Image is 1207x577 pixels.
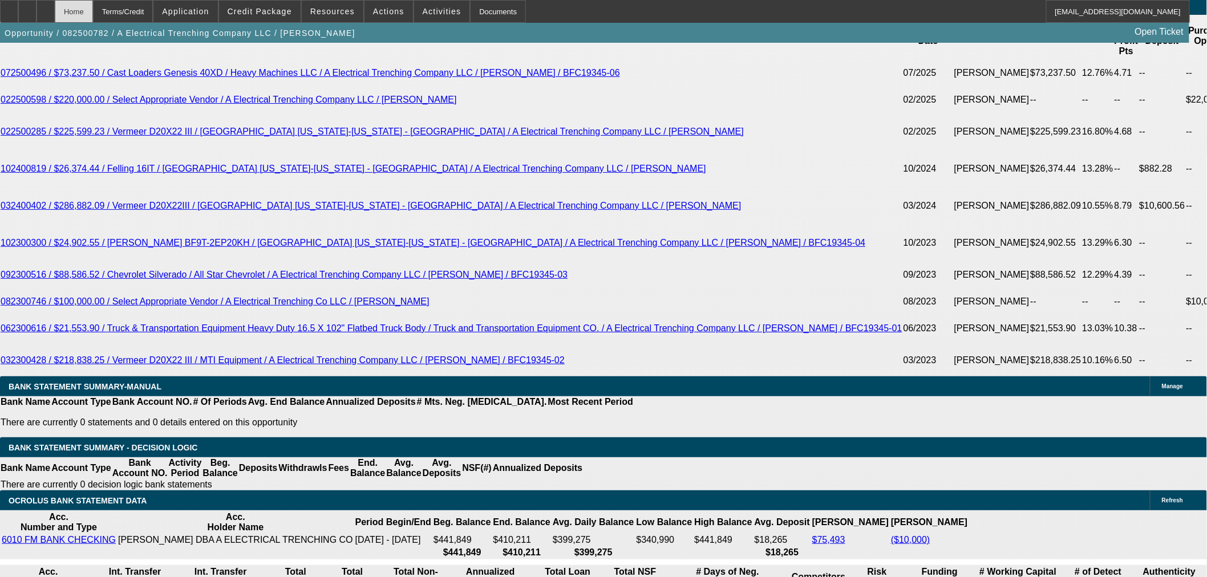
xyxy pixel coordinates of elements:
[422,457,462,479] th: Avg. Deposits
[903,259,954,291] td: 09/2023
[1030,153,1082,185] td: $26,374.44
[1139,57,1185,89] td: --
[954,185,1030,227] td: [PERSON_NAME]
[1139,153,1185,185] td: $882.28
[552,534,635,546] td: $399,275
[193,396,248,408] th: # Of Periods
[1082,153,1113,185] td: 13.28%
[1162,497,1183,503] span: Refresh
[903,227,954,259] td: 10/2023
[1114,259,1139,291] td: 4.39
[51,396,112,408] th: Account Type
[325,396,416,408] th: Annualized Deposits
[1131,22,1188,42] a: Open Ticket
[278,457,327,479] th: Withdrawls
[812,535,845,545] a: $75,493
[1139,185,1185,227] td: $10,600.56
[1030,57,1082,89] td: $73,237.50
[1082,344,1113,376] td: 10.16%
[1114,291,1139,312] td: --
[112,457,168,479] th: Bank Account NO.
[694,511,752,533] th: High Balance
[493,534,551,546] td: $410,211
[1082,312,1113,344] td: 13.03%
[1139,344,1185,376] td: --
[954,259,1030,291] td: [PERSON_NAME]
[118,534,354,546] td: [PERSON_NAME] DBA A ELECTRICAL TRENCHING CO
[1030,312,1082,344] td: $21,553.90
[5,29,355,38] span: Opportunity / 082500782 / A Electrical Trenching Company LLC / [PERSON_NAME]
[903,185,954,227] td: 03/2024
[1114,312,1139,344] td: 10.38
[1,127,744,136] a: 022500285 / $225,599.23 / Vermeer D20X22 III / [GEOGRAPHIC_DATA] [US_STATE]-[US_STATE] - [GEOGRAP...
[1082,227,1113,259] td: 13.29%
[1030,111,1082,153] td: $225,599.23
[1030,291,1082,312] td: --
[1082,57,1113,89] td: 12.76%
[1114,89,1139,111] td: --
[416,396,548,408] th: # Mts. Neg. [MEDICAL_DATA].
[433,547,491,558] th: $441,849
[1030,227,1082,259] td: $24,902.55
[552,547,635,558] th: $399,275
[9,382,161,391] span: BANK STATEMENT SUMMARY-MANUAL
[238,457,278,479] th: Deposits
[954,291,1030,312] td: [PERSON_NAME]
[1114,153,1139,185] td: --
[636,534,693,546] td: $340,990
[328,457,350,479] th: Fees
[954,111,1030,153] td: [PERSON_NAME]
[248,396,326,408] th: Avg. End Balance
[954,153,1030,185] td: [PERSON_NAME]
[1,238,865,247] a: 102300300 / $24,902.55 / [PERSON_NAME] BF9T-2EP20KH / [GEOGRAPHIC_DATA] [US_STATE]-[US_STATE] - [...
[1114,185,1139,227] td: 8.79
[1030,259,1082,291] td: $88,586.52
[954,344,1030,376] td: [PERSON_NAME]
[1,270,568,279] a: 092300516 / $88,586.52 / Chevrolet Silverado / All Star Chevrolet / A Electrical Trenching Compan...
[954,89,1030,111] td: [PERSON_NAME]
[754,511,811,533] th: Avg. Deposit
[112,396,193,408] th: Bank Account NO.
[219,1,301,22] button: Credit Package
[1082,89,1113,111] td: --
[903,111,954,153] td: 02/2025
[373,7,404,16] span: Actions
[1,296,430,306] a: 082300746 / $100,000.00 / Select Appropriate Vendor / A Electrical Trenching Co LLC / [PERSON_NAME]
[954,227,1030,259] td: [PERSON_NAME]
[310,7,355,16] span: Resources
[954,312,1030,344] td: [PERSON_NAME]
[350,457,386,479] th: End. Balance
[1162,383,1183,389] span: Manage
[1114,111,1139,153] td: 4.68
[386,457,422,479] th: Avg. Balance
[903,89,954,111] td: 02/2025
[1114,227,1139,259] td: 6.30
[903,312,954,344] td: 06/2023
[355,534,432,546] td: [DATE] - [DATE]
[754,534,811,546] td: $18,265
[168,457,202,479] th: Activity Period
[1,68,620,78] a: 072500496 / $73,237.50 / Cast Loaders Genesis 40XD / Heavy Machines LLC / A Electrical Trenching ...
[1139,89,1185,111] td: --
[890,511,968,533] th: [PERSON_NAME]
[228,7,292,16] span: Credit Package
[1,164,706,173] a: 102400819 / $26,374.44 / Felling 16IT / [GEOGRAPHIC_DATA] [US_STATE]-[US_STATE] - [GEOGRAPHIC_DAT...
[812,511,889,533] th: [PERSON_NAME]
[2,535,116,545] a: 6010 FM BANK CHECKING
[1,201,742,210] a: 032400402 / $286,882.09 / Vermeer D20X22III / [GEOGRAPHIC_DATA] [US_STATE]-[US_STATE] - [GEOGRAPH...
[162,7,209,16] span: Application
[202,457,238,479] th: Beg. Balance
[355,511,432,533] th: Period Begin/End
[423,7,461,16] span: Activities
[433,534,491,546] td: $441,849
[1,95,457,104] a: 022500598 / $220,000.00 / Select Appropriate Vendor / A Electrical Trenching Company LLC / [PERSO...
[414,1,470,22] button: Activities
[754,547,811,558] th: $18,265
[1114,344,1139,376] td: 6.50
[548,396,634,408] th: Most Recent Period
[1139,312,1185,344] td: --
[1082,111,1113,153] td: 16.80%
[9,443,198,452] span: Bank Statement Summary - Decision Logic
[1082,185,1113,227] td: 10.55%
[118,511,354,533] th: Acc. Holder Name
